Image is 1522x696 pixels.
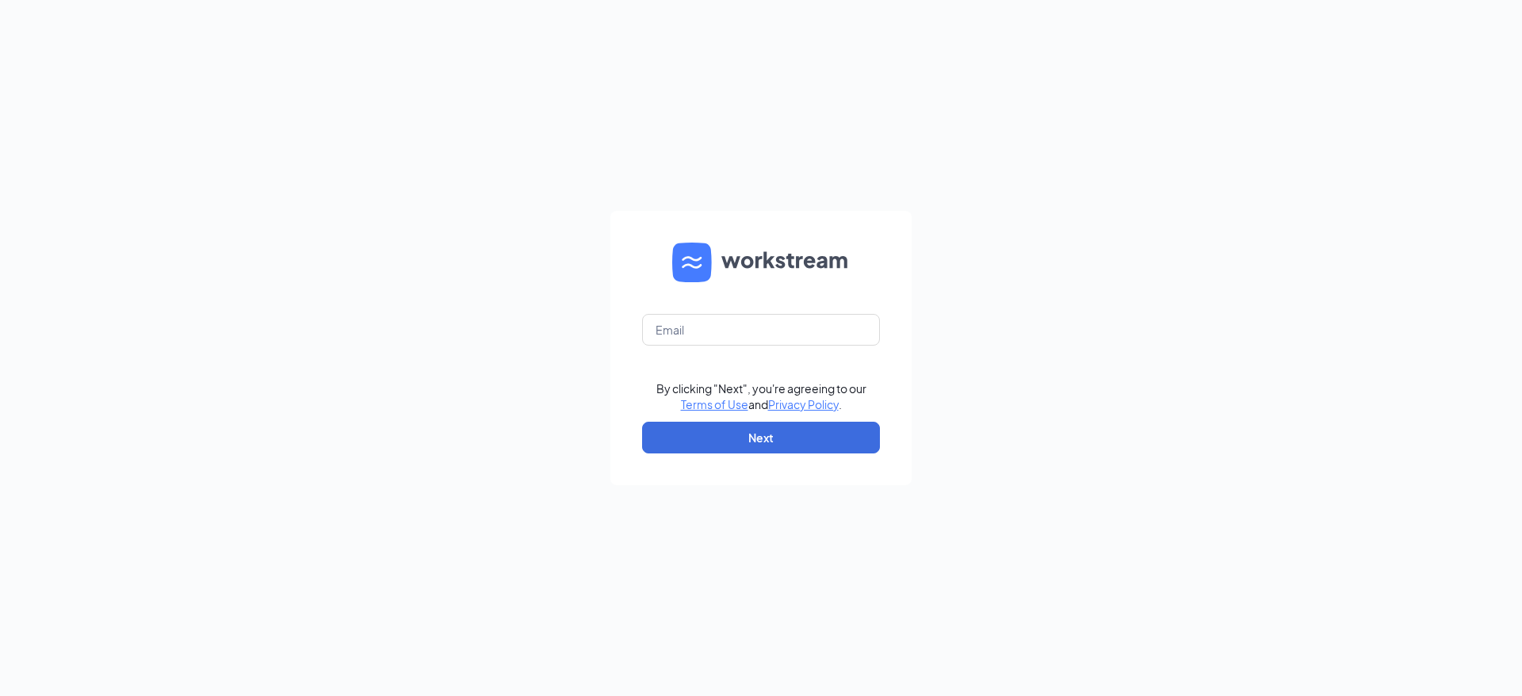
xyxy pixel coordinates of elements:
div: By clicking "Next", you're agreeing to our and . [656,381,866,412]
a: Privacy Policy [768,397,839,411]
img: WS logo and Workstream text [672,243,850,282]
button: Next [642,422,880,453]
input: Email [642,314,880,346]
a: Terms of Use [681,397,748,411]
